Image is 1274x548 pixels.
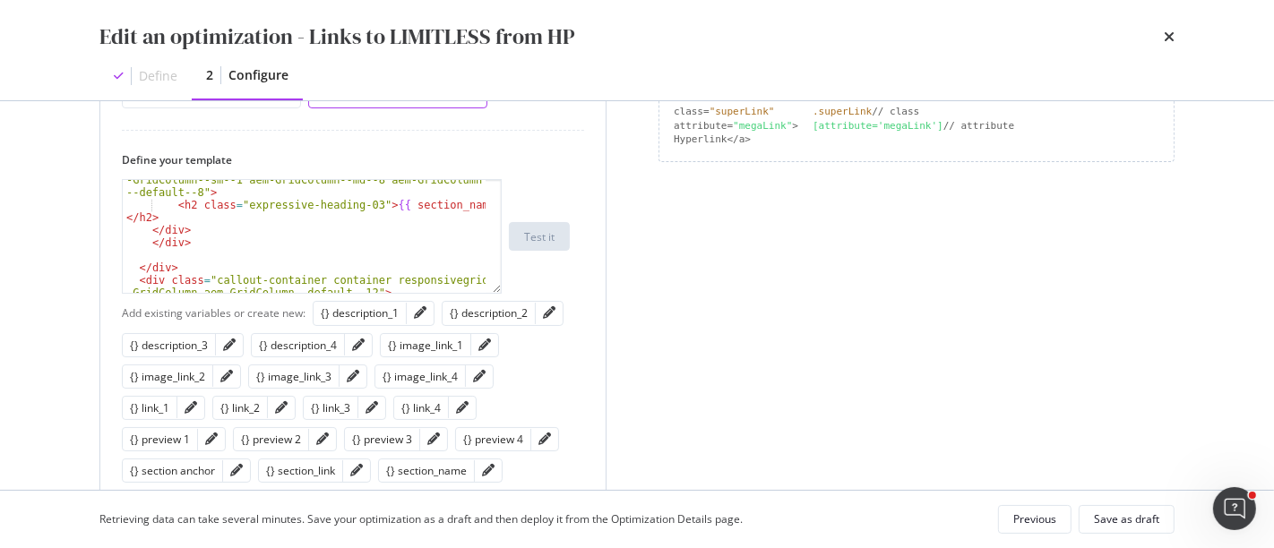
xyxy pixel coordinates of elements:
button: {} link_3 [311,397,350,418]
div: Define [139,67,177,85]
label: Define your template [122,152,570,167]
div: Test it [524,229,555,244]
div: {} image_link_1 [388,338,463,353]
button: {} preview 2 [241,429,301,450]
div: pencil [347,370,359,382]
button: {} preview 4 [463,429,523,450]
button: {} description_4 [259,334,337,355]
button: {} image_link_2 [130,365,205,387]
div: pencil [538,432,551,445]
div: "megaLink" [733,120,792,132]
button: {} image_link_1 [388,334,463,355]
div: pencil [205,432,218,445]
div: pencil [185,401,197,414]
div: pencil [220,370,233,382]
div: {} preview 2 [241,432,301,447]
button: {} description_2 [450,303,528,324]
div: pencil [543,306,555,319]
button: {} section_name [386,460,467,482]
div: times [1164,21,1175,52]
div: pencil [473,370,486,382]
button: Test it [509,222,570,251]
button: {} section_link [266,460,335,482]
button: {} image_link_4 [383,365,458,387]
div: attribute= > [674,119,798,133]
div: {} image_link_3 [256,369,331,384]
div: pencil [427,432,440,445]
div: pencil [350,464,363,476]
div: {} preview 1 [130,432,190,447]
div: {} link_1 [130,400,169,415]
button: {} description_1 [321,303,399,324]
iframe: Intercom live chat [1213,487,1256,530]
div: Previous [1013,511,1056,527]
button: {} preview 1 [130,429,190,450]
div: {} link_3 [311,400,350,415]
div: pencil [456,401,469,414]
div: {} link_4 [401,400,441,415]
div: {} description_4 [259,338,337,353]
div: {} description_1 [321,305,399,321]
div: {} link_2 [220,400,260,415]
div: pencil [482,464,495,476]
button: {} link_2 [220,397,260,418]
div: {} description_3 [130,338,208,353]
div: {} image_link_2 [130,369,205,384]
div: pencil [366,401,378,414]
div: pencil [275,401,288,414]
button: Save as draft [1079,505,1175,534]
div: {} section anchor [130,463,215,478]
div: pencil [352,338,365,351]
div: {} image_link_4 [383,369,458,384]
div: // attribute [813,119,1159,133]
div: {} preview 3 [352,432,412,447]
div: pencil [316,432,329,445]
div: pencil [223,338,236,351]
div: Save as draft [1094,511,1159,527]
div: Hyperlink</a> [674,133,798,147]
div: class= [674,105,798,119]
div: .superLink [813,106,872,117]
div: 2 [206,66,213,84]
button: {} section anchor [130,460,215,482]
div: "superLink" [710,106,775,117]
button: {} image_link_3 [256,365,331,387]
div: Add existing variables or create new: [122,305,306,321]
button: Previous [998,505,1072,534]
div: {} description_2 [450,305,528,321]
button: {} description_3 [130,334,208,355]
button: {} link_4 [401,397,441,418]
div: Edit an optimization - Links to LIMITLESS from HP [99,21,575,52]
button: {} link_1 [130,397,169,418]
div: pencil [414,306,426,319]
div: {} section_name [386,463,467,478]
div: // class [813,105,1159,119]
div: [attribute='megaLink'] [813,120,943,132]
div: pencil [230,464,243,476]
div: Retrieving data can take several minutes. Save your optimization as a draft and then deploy it fr... [99,511,743,527]
div: {} section_link [266,463,335,478]
div: Configure [228,66,288,84]
button: {} preview 3 [352,429,412,450]
div: pencil [478,338,491,351]
div: {} preview 4 [463,432,523,447]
